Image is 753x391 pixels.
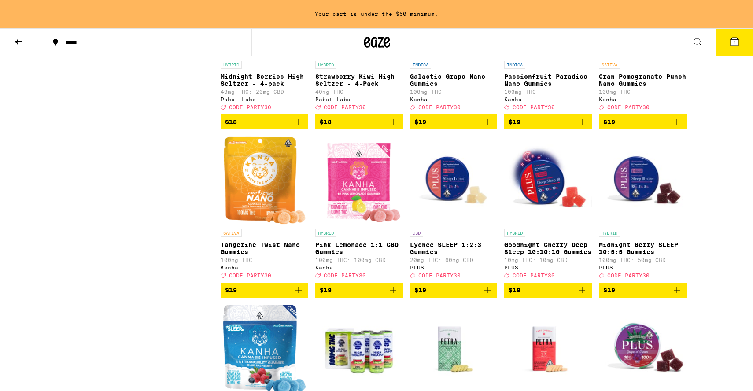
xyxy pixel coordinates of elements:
[410,265,498,270] div: PLUS
[229,273,271,278] span: CODE PARTY30
[410,136,498,283] a: Open page for Lychee SLEEP 1:2:3 Gummies from PLUS
[225,287,237,294] span: $19
[315,96,403,102] div: Pabst Labs
[410,114,498,129] button: Add to bag
[320,287,332,294] span: $19
[504,73,592,87] p: Passionfruit Paradise Nano Gummies
[324,273,366,278] span: CODE PARTY30
[599,114,687,129] button: Add to bag
[410,73,498,87] p: Galactic Grape Nano Gummies
[418,104,461,110] span: CODE PARTY30
[599,136,687,225] img: PLUS - Midnight Berry SLEEP 10:5:5 Gummies
[223,136,306,225] img: Kanha - Tangerine Twist Nano Gummies
[315,114,403,129] button: Add to bag
[504,114,592,129] button: Add to bag
[504,241,592,255] p: Goodnight Cherry Deep Sleep 10:10:10 Gummies
[315,283,403,298] button: Add to bag
[221,73,308,87] p: Midnight Berries High Seltzer - 4-pack
[221,283,308,298] button: Add to bag
[599,265,687,270] div: PLUS
[320,118,332,125] span: $18
[315,265,403,270] div: Kanha
[504,96,592,102] div: Kanha
[221,61,242,69] p: HYBRID
[5,6,63,13] span: Hi. Need any help?
[324,104,366,110] span: CODE PARTY30
[315,61,336,69] p: HYBRID
[221,257,308,263] p: 100mg THC
[315,241,403,255] p: Pink Lemonade 1:1 CBD Gummies
[221,265,308,270] div: Kanha
[315,229,336,237] p: HYBRID
[414,118,426,125] span: $19
[513,104,555,110] span: CODE PARTY30
[599,96,687,102] div: Kanha
[410,229,423,237] p: CBD
[504,229,525,237] p: HYBRID
[603,287,615,294] span: $19
[504,61,525,69] p: INDICA
[504,283,592,298] button: Add to bag
[221,229,242,237] p: SATIVA
[410,241,498,255] p: Lychee SLEEP 1:2:3 Gummies
[315,257,403,263] p: 100mg THC: 100mg CBD
[221,241,308,255] p: Tangerine Twist Nano Gummies
[410,283,498,298] button: Add to bag
[599,257,687,263] p: 100mg THC: 50mg CBD
[221,96,308,102] div: Pabst Labs
[414,287,426,294] span: $19
[504,136,592,283] a: Open page for Goodnight Cherry Deep Sleep 10:10:10 Gummies from PLUS
[410,61,431,69] p: INDICA
[410,257,498,263] p: 20mg THC: 60mg CBD
[603,118,615,125] span: $19
[599,283,687,298] button: Add to bag
[509,287,520,294] span: $19
[316,136,402,225] img: Kanha - Pink Lemonade 1:1 CBD Gummies
[509,118,520,125] span: $19
[315,89,403,95] p: 40mg THC
[315,136,403,283] a: Open page for Pink Lemonade 1:1 CBD Gummies from Kanha
[410,89,498,95] p: 100mg THC
[716,29,753,56] button: 1
[504,257,592,263] p: 10mg THC: 10mg CBD
[513,273,555,278] span: CODE PARTY30
[599,241,687,255] p: Midnight Berry SLEEP 10:5:5 Gummies
[410,136,498,225] img: PLUS - Lychee SLEEP 1:2:3 Gummies
[221,89,308,95] p: 40mg THC: 20mg CBD
[504,136,592,225] img: PLUS - Goodnight Cherry Deep Sleep 10:10:10 Gummies
[221,114,308,129] button: Add to bag
[229,104,271,110] span: CODE PARTY30
[599,89,687,95] p: 100mg THC
[225,118,237,125] span: $18
[599,136,687,283] a: Open page for Midnight Berry SLEEP 10:5:5 Gummies from PLUS
[504,265,592,270] div: PLUS
[410,96,498,102] div: Kanha
[504,89,592,95] p: 100mg THC
[607,104,650,110] span: CODE PARTY30
[599,73,687,87] p: Cran-Pomegranate Punch Nano Gummies
[418,273,461,278] span: CODE PARTY30
[599,229,620,237] p: HYBRID
[599,61,620,69] p: SATIVA
[221,136,308,283] a: Open page for Tangerine Twist Nano Gummies from Kanha
[315,73,403,87] p: Strawberry Kiwi High Seltzer - 4-Pack
[733,40,736,45] span: 1
[607,273,650,278] span: CODE PARTY30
